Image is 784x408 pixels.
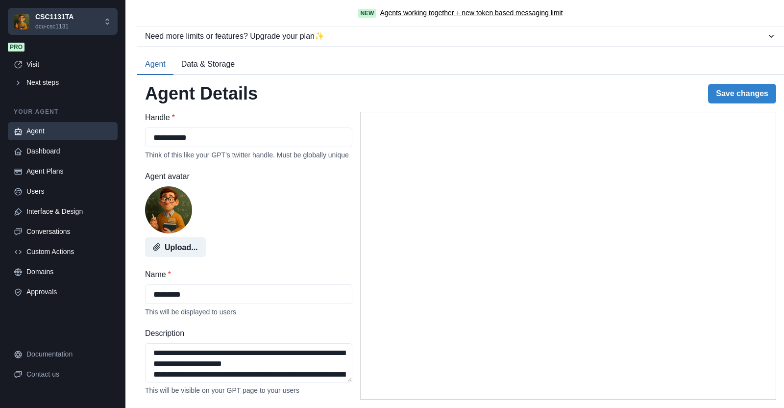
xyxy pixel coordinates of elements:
button: Upload... [145,237,206,257]
div: Interface & Design [26,206,112,217]
img: Chakra UI [14,14,29,29]
button: Save changes [708,84,776,103]
div: Agent [26,126,112,136]
label: Description [145,328,346,339]
label: Handle [145,112,346,124]
div: Custom Actions [26,247,112,257]
div: Conversations [26,227,112,237]
div: Users [26,186,112,197]
div: Visit [26,59,112,70]
label: Agent avatar [145,171,346,182]
div: Agent Plans [26,166,112,177]
div: Approvals [26,287,112,297]
button: Need more limits or features? Upgrade your plan✨ [137,26,784,46]
p: Your agent [8,107,118,116]
button: Agent [137,54,173,75]
div: This will be displayed to users [145,308,352,316]
span: Pro [8,43,24,51]
span: New [358,9,376,18]
a: Documentation [8,345,118,363]
p: CSC1131TA [35,12,73,22]
div: Dashboard [26,146,112,156]
div: Contact us [26,369,112,380]
button: Chakra UICSC1131TAdcu-csc1131 [8,8,118,35]
div: Next steps [26,77,112,88]
div: Need more limits or features? Upgrade your plan ✨ [145,30,766,42]
div: Think of this like your GPT's twitter handle. Must be globally unique [145,151,352,159]
div: Domains [26,267,112,277]
label: Name [145,269,346,280]
h2: Agent Details [145,83,258,104]
img: user%2F5114%2F6b35c8aa-c728-4bdf-a8e4-b88dc845f77a [145,186,192,233]
div: Documentation [26,349,112,359]
button: Data & Storage [173,54,243,75]
iframe: Agent Chat [361,112,776,399]
a: Agents working together + new token based messaging limit [380,8,563,18]
p: dcu-csc1131 [35,22,73,31]
div: This will be visible on your GPT page to your users [145,386,352,394]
